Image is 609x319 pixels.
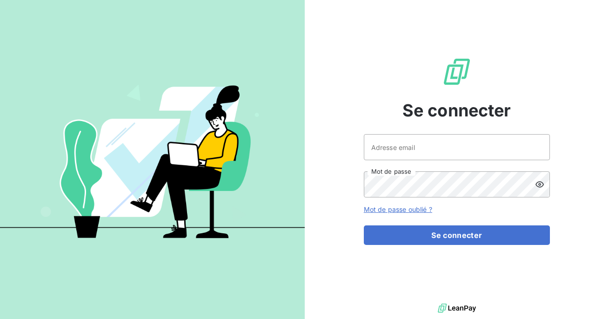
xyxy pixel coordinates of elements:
[364,134,550,160] input: placeholder
[364,225,550,245] button: Se connecter
[402,98,511,123] span: Se connecter
[364,205,432,213] a: Mot de passe oublié ?
[438,301,476,315] img: logo
[442,57,472,87] img: Logo LeanPay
